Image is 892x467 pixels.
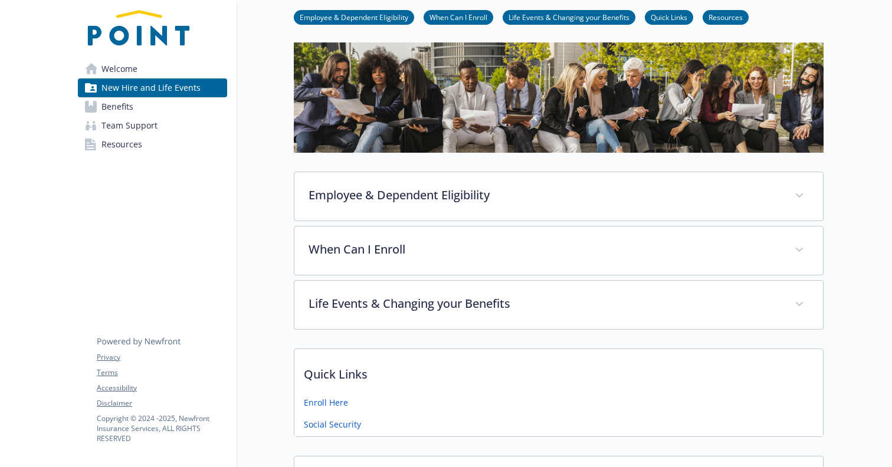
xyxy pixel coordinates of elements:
[97,398,227,409] a: Disclaimer
[101,97,133,116] span: Benefits
[645,11,693,22] a: Quick Links
[101,60,137,78] span: Welcome
[294,42,824,153] img: new hire page banner
[309,186,781,204] p: Employee & Dependent Eligibility
[309,241,781,258] p: When Can I Enroll
[101,116,158,135] span: Team Support
[503,11,635,22] a: Life Events & Changing your Benefits
[294,281,823,329] div: Life Events & Changing your Benefits
[78,78,227,97] a: New Hire and Life Events
[424,11,493,22] a: When Can I Enroll
[294,172,823,221] div: Employee & Dependent Eligibility
[703,11,749,22] a: Resources
[294,226,823,275] div: When Can I Enroll
[309,295,781,313] p: Life Events & Changing your Benefits
[294,11,414,22] a: Employee & Dependent Eligibility
[294,349,823,393] p: Quick Links
[304,418,361,430] a: Social Security
[78,116,227,135] a: Team Support
[97,383,227,393] a: Accessibility
[101,135,142,154] span: Resources
[97,413,227,443] p: Copyright © 2024 - 2025 , Newfront Insurance Services, ALL RIGHTS RESERVED
[97,367,227,378] a: Terms
[78,60,227,78] a: Welcome
[97,352,227,363] a: Privacy
[78,97,227,116] a: Benefits
[101,78,201,97] span: New Hire and Life Events
[304,396,348,409] a: Enroll Here
[78,135,227,154] a: Resources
